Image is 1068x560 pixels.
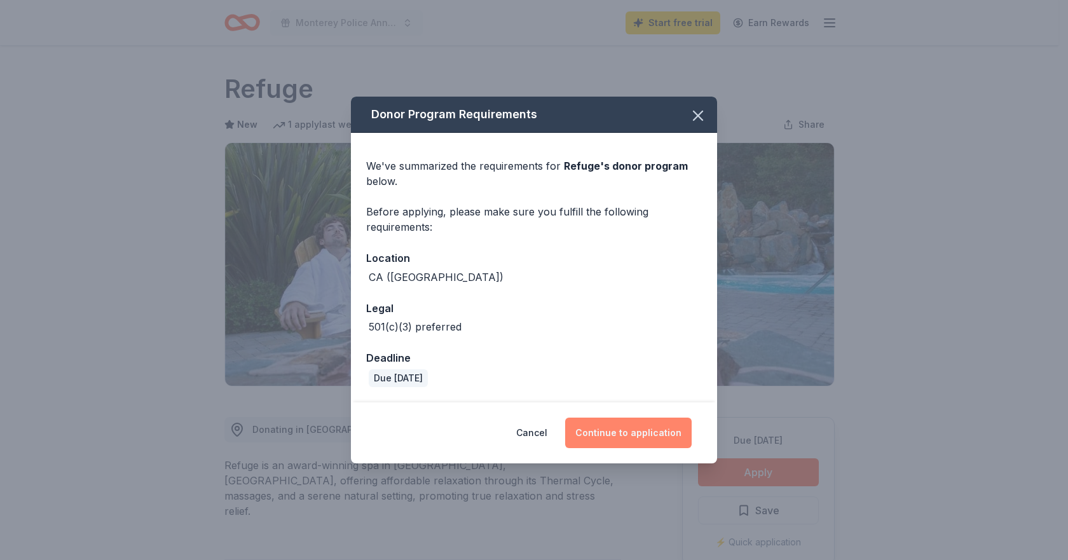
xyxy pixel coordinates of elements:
[366,204,702,235] div: Before applying, please make sure you fulfill the following requirements:
[564,160,688,172] span: Refuge 's donor program
[516,418,547,448] button: Cancel
[366,158,702,189] div: We've summarized the requirements for below.
[351,97,717,133] div: Donor Program Requirements
[366,250,702,266] div: Location
[369,319,462,334] div: 501(c)(3) preferred
[366,350,702,366] div: Deadline
[369,369,428,387] div: Due [DATE]
[366,300,702,317] div: Legal
[565,418,692,448] button: Continue to application
[369,270,503,285] div: CA ([GEOGRAPHIC_DATA])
